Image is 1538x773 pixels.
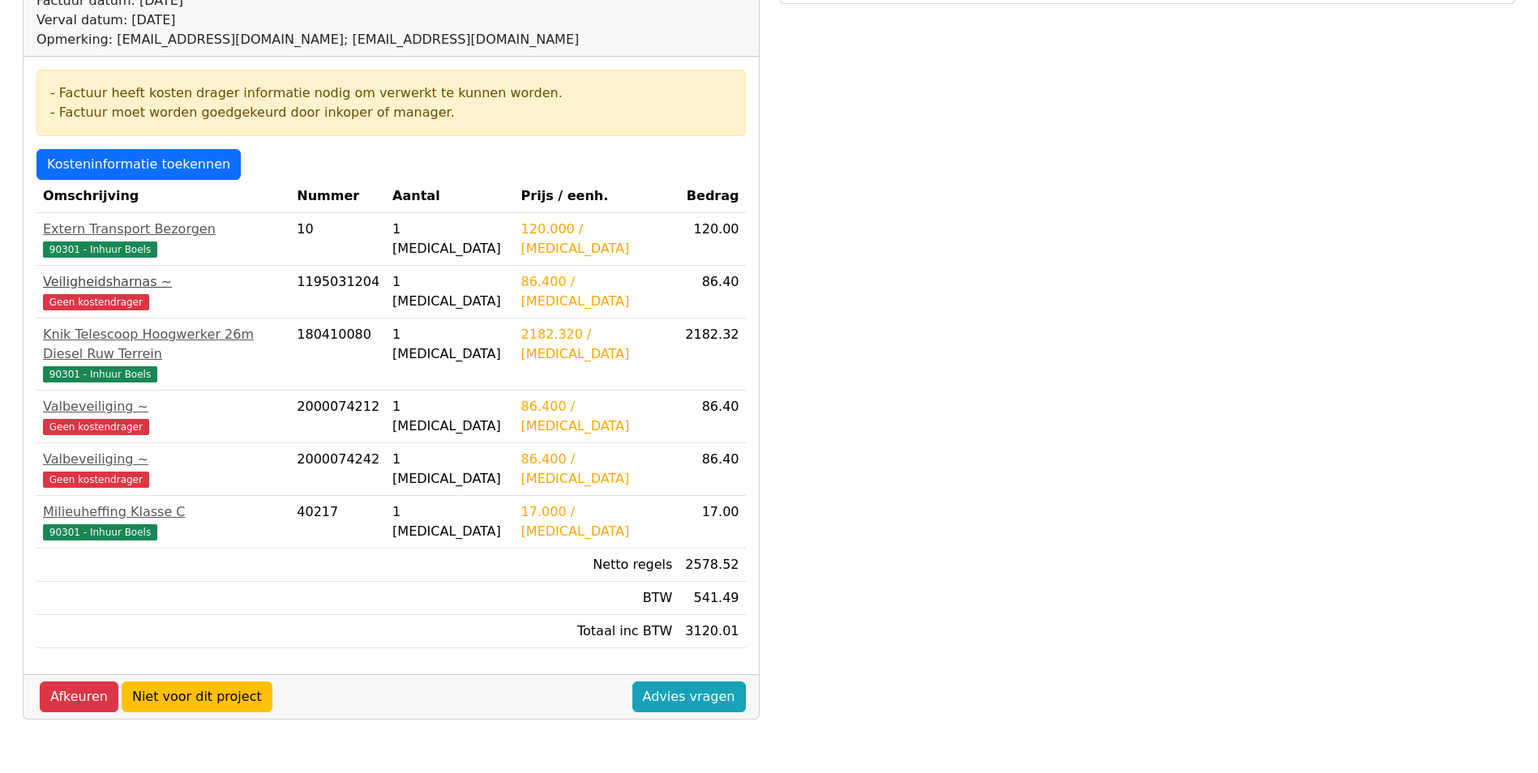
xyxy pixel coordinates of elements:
[122,681,272,712] a: Niet voor dit project
[36,30,579,49] div: Opmerking: [EMAIL_ADDRESS][DOMAIN_NAME]; [EMAIL_ADDRESS][DOMAIN_NAME]
[679,582,745,615] td: 541.49
[43,325,284,364] div: Knik Telescoop Hoogwerker 26m Diesel Ruw Terrein
[679,615,745,648] td: 3120.01
[43,450,284,469] div: Valbeveiliging ~
[43,502,284,522] div: Milieuheffing Klasse C
[392,272,508,311] div: 1 [MEDICAL_DATA]
[36,180,290,213] th: Omschrijving
[679,213,745,266] td: 120.00
[43,294,149,310] span: Geen kostendrager
[392,502,508,541] div: 1 [MEDICAL_DATA]
[386,180,514,213] th: Aantal
[36,149,241,180] a: Kosteninformatie toekennen
[392,450,508,489] div: 1 [MEDICAL_DATA]
[50,103,732,122] div: - Factuur moet worden goedgekeurd door inkoper of manager.
[679,496,745,549] td: 17.00
[679,318,745,391] td: 2182.32
[36,11,579,30] div: Verval datum: [DATE]
[43,325,284,383] a: Knik Telescoop Hoogwerker 26m Diesel Ruw Terrein90301 - Inhuur Boels
[290,213,386,266] td: 10
[43,241,157,258] span: 90301 - Inhuur Boels
[43,220,284,258] a: Extern Transport Bezorgen90301 - Inhuur Boels
[290,318,386,391] td: 180410080
[521,220,673,258] div: 120.000 / [MEDICAL_DATA]
[521,325,673,364] div: 2182.320 / [MEDICAL_DATA]
[43,502,284,541] a: Milieuheffing Klasse C90301 - Inhuur Boels
[521,450,673,489] div: 86.400 / [MEDICAL_DATA]
[290,496,386,549] td: 40217
[43,272,284,292] div: Veiligheidsharnas ~
[43,366,157,382] span: 90301 - Inhuur Boels
[43,272,284,311] a: Veiligheidsharnas ~Geen kostendrager
[521,502,673,541] div: 17.000 / [MEDICAL_DATA]
[679,391,745,443] td: 86.40
[43,220,284,239] div: Extern Transport Bezorgen
[521,397,673,436] div: 86.400 / [MEDICAL_DATA]
[521,272,673,311] div: 86.400 / [MEDICAL_DATA]
[515,615,679,648] td: Totaal inc BTW
[290,180,386,213] th: Nummer
[43,450,284,489] a: Valbeveiliging ~Geen kostendrager
[679,549,745,582] td: 2578.52
[515,180,679,213] th: Prijs / eenh.
[679,443,745,496] td: 86.40
[679,180,745,213] th: Bedrag
[43,397,284,416] div: Valbeveiliging ~
[515,549,679,582] td: Netto regels
[632,681,746,712] a: Advies vragen
[290,266,386,318] td: 1195031204
[515,582,679,615] td: BTW
[50,83,732,103] div: - Factuur heeft kosten drager informatie nodig om verwerkt te kunnen worden.
[40,681,118,712] a: Afkeuren
[290,391,386,443] td: 2000074212
[290,443,386,496] td: 2000074242
[392,397,508,436] div: 1 [MEDICAL_DATA]
[43,472,149,488] span: Geen kostendrager
[43,397,284,436] a: Valbeveiliging ~Geen kostendrager
[679,266,745,318] td: 86.40
[392,325,508,364] div: 1 [MEDICAL_DATA]
[43,524,157,540] span: 90301 - Inhuur Boels
[43,419,149,435] span: Geen kostendrager
[392,220,508,258] div: 1 [MEDICAL_DATA]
